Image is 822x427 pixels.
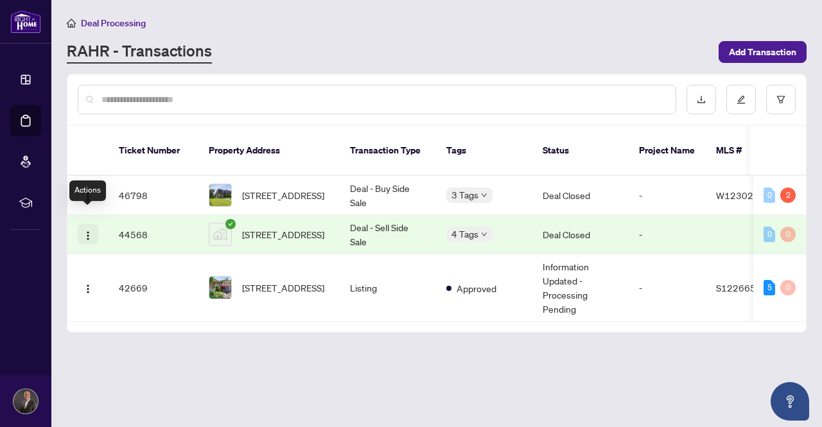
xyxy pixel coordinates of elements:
[451,187,478,202] span: 3 Tags
[78,277,98,298] button: Logo
[209,184,231,206] img: thumbnail-img
[109,176,198,215] td: 46798
[340,126,436,176] th: Transaction Type
[706,126,783,176] th: MLS #
[198,126,340,176] th: Property Address
[481,192,487,198] span: down
[83,284,93,294] img: Logo
[481,231,487,238] span: down
[67,19,76,28] span: home
[764,227,775,242] div: 0
[764,187,775,203] div: 0
[13,389,38,414] img: Profile Icon
[209,223,231,245] img: thumbnail-img
[771,382,809,421] button: Open asap
[764,280,775,295] div: 5
[780,280,796,295] div: 0
[697,95,706,104] span: download
[532,176,629,215] td: Deal Closed
[69,180,106,201] div: Actions
[716,189,771,201] span: W12302758
[766,85,796,114] button: filter
[67,40,212,64] a: RAHR - Transactions
[726,85,756,114] button: edit
[242,281,324,295] span: [STREET_ADDRESS]
[209,277,231,299] img: thumbnail-img
[225,219,236,229] span: check-circle
[629,176,706,215] td: -
[81,17,146,29] span: Deal Processing
[242,227,324,241] span: [STREET_ADDRESS]
[532,215,629,254] td: Deal Closed
[776,95,785,104] span: filter
[83,231,93,241] img: Logo
[532,254,629,322] td: Information Updated - Processing Pending
[629,254,706,322] td: -
[686,85,716,114] button: download
[109,215,198,254] td: 44568
[729,42,796,62] span: Add Transaction
[340,254,436,322] td: Listing
[457,281,496,295] span: Approved
[242,188,324,202] span: [STREET_ADDRESS]
[109,126,198,176] th: Ticket Number
[436,126,532,176] th: Tags
[532,126,629,176] th: Status
[629,215,706,254] td: -
[629,126,706,176] th: Project Name
[780,227,796,242] div: 0
[10,10,41,33] img: logo
[340,176,436,215] td: Deal - Buy Side Sale
[78,224,98,245] button: Logo
[719,41,807,63] button: Add Transaction
[737,95,746,104] span: edit
[780,187,796,203] div: 2
[716,282,767,293] span: S12266512
[340,215,436,254] td: Deal - Sell Side Sale
[109,254,198,322] td: 42669
[451,227,478,241] span: 4 Tags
